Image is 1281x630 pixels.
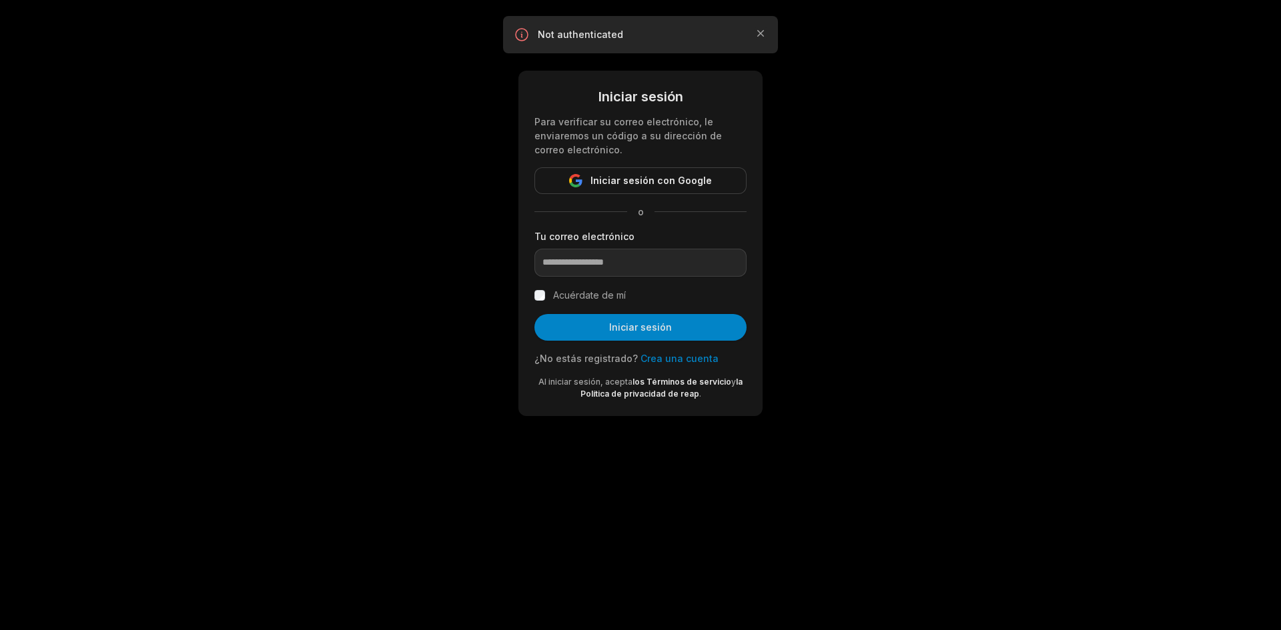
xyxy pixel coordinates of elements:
[534,231,634,242] font: Tu correo electrónico
[538,377,632,387] font: Al iniciar sesión, acepta
[538,28,743,41] p: Not authenticated
[534,353,638,364] font: ¿No estás registrado?
[731,377,736,387] font: y
[598,89,683,105] font: Iniciar sesión
[534,167,747,194] button: Iniciar sesión con Google
[699,389,701,399] font: .
[632,377,731,387] a: los Términos de servicio
[638,206,644,217] font: o
[534,314,747,341] button: Iniciar sesión
[609,321,672,333] font: Iniciar sesión
[553,289,626,301] font: Acuérdate de mí
[534,116,722,155] font: Para verificar su correo electrónico, le enviaremos un código a su dirección de correo electrónico.
[590,175,712,186] font: Iniciar sesión con Google
[640,353,719,364] a: Crea una cuenta
[580,377,743,399] a: la Política de privacidad de reap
